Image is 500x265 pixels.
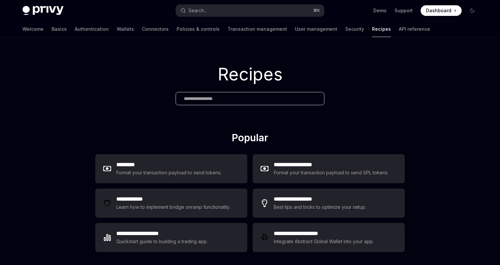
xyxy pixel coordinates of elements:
[75,21,109,37] a: Authentication
[116,238,208,245] div: Quickstart guide to building a trading app.
[274,238,374,245] div: Integrate Abstract Global Wallet into your app.
[176,5,324,17] button: Search...⌘K
[399,21,430,37] a: API reference
[95,154,247,183] a: **** ****Format your transaction payload to send tokens.
[274,203,366,211] div: Best tips and tricks to optimize your setup.
[426,7,451,14] span: Dashboard
[95,132,405,146] h2: Popular
[274,169,389,177] div: Format your transaction payload to send SPL tokens.
[117,21,134,37] a: Wallets
[116,203,230,211] div: Learn how to implement bridge onramp functionality.
[228,21,287,37] a: Transaction management
[295,21,337,37] a: User management
[116,169,222,177] div: Format your transaction payload to send tokens.
[142,21,169,37] a: Connectors
[373,7,387,14] a: Demo
[22,21,44,37] a: Welcome
[95,189,247,218] a: **** **** ***Learn how to implement bridge onramp functionality.
[395,7,413,14] a: Support
[177,21,220,37] a: Policies & controls
[467,5,478,16] button: Toggle dark mode
[345,21,364,37] a: Security
[372,21,391,37] a: Recipes
[421,5,462,16] a: Dashboard
[52,21,67,37] a: Basics
[22,6,63,15] img: dark logo
[313,8,320,13] span: ⌘ K
[188,7,207,15] div: Search...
